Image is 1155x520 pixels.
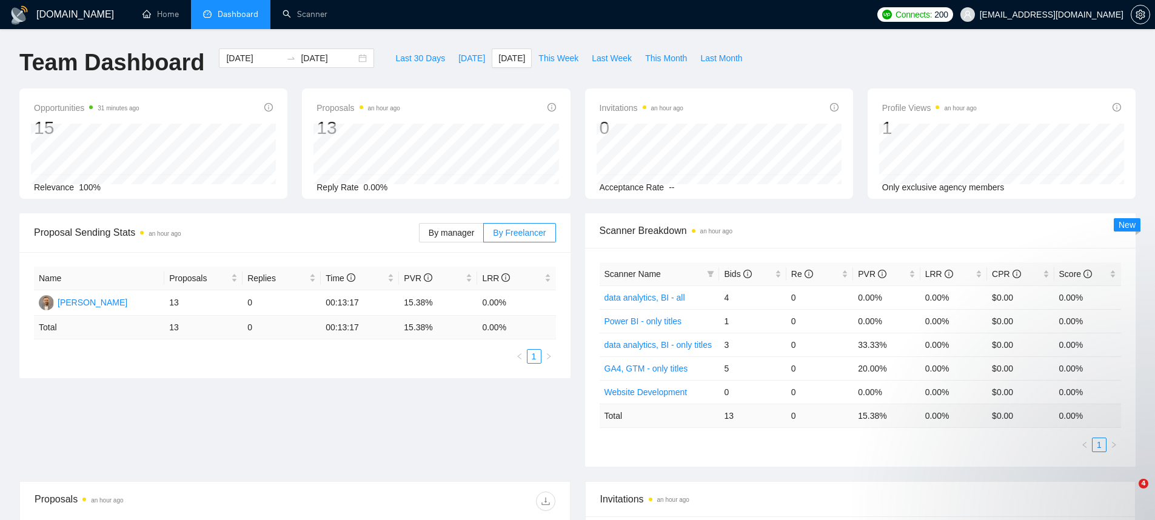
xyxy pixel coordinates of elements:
span: Last Week [592,52,632,65]
td: 0.00% [920,380,987,404]
span: LRR [925,269,953,279]
span: New [1119,220,1136,230]
li: Previous Page [512,349,527,364]
h1: Team Dashboard [19,48,204,77]
span: Acceptance Rate [600,182,665,192]
span: Invitations [600,492,1121,507]
td: 0.00% [853,380,920,404]
td: $0.00 [987,309,1054,333]
li: Next Page [541,349,556,364]
td: 0.00 % [477,316,555,339]
span: Relevance [34,182,74,192]
span: Scanner Name [604,269,661,279]
td: 0 [786,309,853,333]
span: 200 [934,8,948,21]
button: [DATE] [492,48,532,68]
span: user [963,10,972,19]
img: logo [10,5,29,25]
span: This Month [645,52,687,65]
span: left [516,353,523,360]
a: data analytics, BI - only titles [604,340,712,350]
span: Re [791,269,813,279]
td: 0.00% [1054,309,1121,333]
span: Reply Rate [316,182,358,192]
span: info-circle [1113,103,1121,112]
span: Dashboard [218,9,258,19]
span: This Week [538,52,578,65]
span: Replies [247,272,307,285]
td: 0.00% [920,333,987,356]
span: Bids [724,269,751,279]
span: info-circle [743,270,752,278]
a: setting [1131,10,1150,19]
span: [DATE] [498,52,525,65]
td: Total [600,404,720,427]
span: filter [705,265,717,283]
td: 5 [719,356,786,380]
span: 4 [1139,479,1148,488]
div: [PERSON_NAME] [58,296,127,309]
span: info-circle [945,270,953,278]
th: Replies [243,267,321,290]
span: info-circle [347,273,355,282]
span: info-circle [547,103,556,112]
td: 0.00% [1054,285,1121,309]
div: 1 [882,116,977,139]
span: 0.00% [364,182,388,192]
time: an hour ago [368,105,400,112]
td: 4 [719,285,786,309]
td: 00:13:17 [321,316,399,339]
span: Proposal Sending Stats [34,225,419,240]
span: info-circle [830,103,839,112]
td: 15.38 % [853,404,920,427]
time: an hour ago [651,105,683,112]
span: LRR [482,273,510,283]
td: $0.00 [987,380,1054,404]
span: Last Month [700,52,742,65]
time: an hour ago [657,496,689,503]
span: Proposals [169,272,229,285]
time: an hour ago [700,228,732,235]
span: info-circle [501,273,510,282]
span: [DATE] [458,52,485,65]
button: Last 30 Days [389,48,452,68]
span: Invitations [600,101,683,115]
button: setting [1131,5,1150,24]
span: Profile Views [882,101,977,115]
span: Last 30 Days [395,52,445,65]
td: 0.00% [920,356,987,380]
span: Proposals [316,101,400,115]
td: 0.00% [477,290,555,316]
div: 15 [34,116,139,139]
span: PVR [858,269,886,279]
td: 3 [719,333,786,356]
a: data analytics, BI - all [604,293,685,302]
button: This Week [532,48,585,68]
td: 0 [786,333,853,356]
a: 1 [527,350,541,363]
button: Last Week [585,48,638,68]
span: info-circle [1083,270,1092,278]
a: searchScanner [283,9,327,19]
td: 0 [786,380,853,404]
button: left [512,349,527,364]
td: 0 [786,356,853,380]
td: 0.00% [1054,380,1121,404]
td: 13 [719,404,786,427]
button: download [536,492,555,511]
td: 0 [243,290,321,316]
td: 0 [243,316,321,339]
span: info-circle [1013,270,1021,278]
span: info-circle [264,103,273,112]
span: info-circle [424,273,432,282]
li: 1 [527,349,541,364]
td: 33.33% [853,333,920,356]
td: 15.38 % [399,316,477,339]
td: $0.00 [987,333,1054,356]
td: 0.00% [920,309,987,333]
span: setting [1131,10,1150,19]
time: an hour ago [91,497,123,504]
span: dashboard [203,10,212,18]
span: CPR [992,269,1020,279]
td: 13 [164,316,243,339]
